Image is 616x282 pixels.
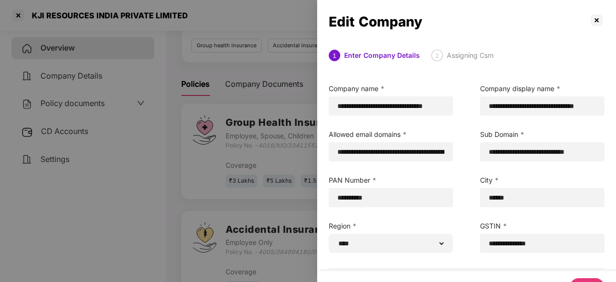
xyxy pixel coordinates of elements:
[329,83,453,94] label: Company name
[329,16,589,27] div: Edit Company
[480,83,604,94] label: Company display name
[329,175,453,186] label: PAN Number
[480,129,604,140] label: Sub Domain
[480,175,604,186] label: City
[329,221,453,231] label: Region
[344,50,420,61] div: Enter Company Details
[435,52,439,59] span: 2
[329,129,453,140] label: Allowed email domains
[333,52,336,59] span: 1
[480,221,604,231] label: GSTIN
[447,50,494,61] div: Assigning Csm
